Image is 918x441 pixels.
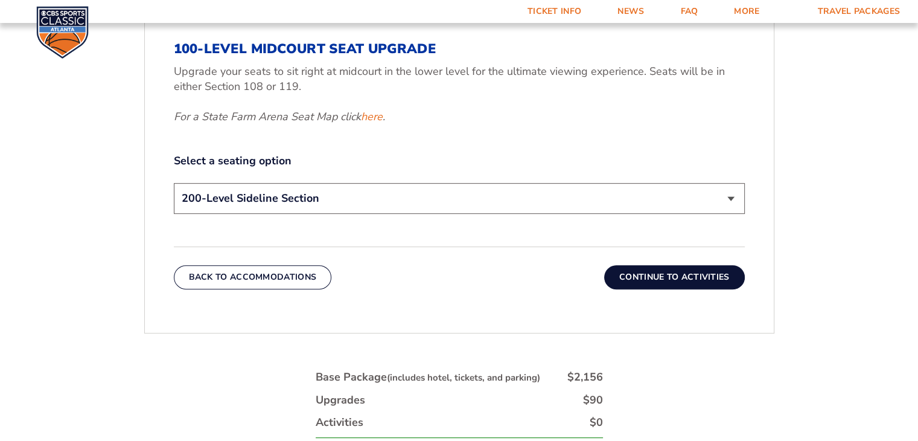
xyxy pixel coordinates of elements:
div: Base Package [316,370,540,385]
div: Activities [316,415,363,430]
div: Upgrades [316,393,365,408]
img: CBS Sports Classic [36,6,89,59]
div: $2,156 [567,370,603,385]
div: $90 [583,393,603,408]
h3: 100-Level Midcourt Seat Upgrade [174,41,745,57]
div: $0 [590,415,603,430]
button: Back To Accommodations [174,265,332,289]
small: (includes hotel, tickets, and parking) [387,372,540,384]
button: Continue To Activities [604,265,745,289]
label: Select a seating option [174,153,745,169]
p: Upgrade your seats to sit right at midcourt in the lower level for the ultimate viewing experienc... [174,64,745,94]
a: here [361,109,383,124]
em: For a State Farm Arena Seat Map click . [174,109,385,124]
